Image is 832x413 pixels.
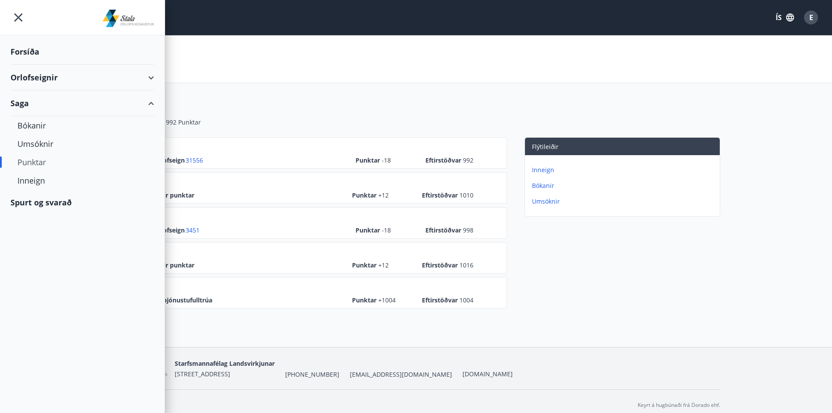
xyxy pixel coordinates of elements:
span: Eftirstöðvar [422,296,473,305]
span: [EMAIL_ADDRESS][DOMAIN_NAME] [350,370,452,379]
div: Orlofseignir [10,65,154,90]
span: -18 [382,226,391,234]
button: E [801,7,822,28]
span: Eftirstöðvar [422,261,473,270]
div: Spurt og svarað [10,190,154,215]
span: Starfsmannafélag Landsvirkjunar [175,359,275,368]
p: Keyrt á hugbúnaði frá Dorado ehf. [638,401,720,409]
span: Eftirstöðvar [422,191,473,200]
span: Uppreiknaðir punktar [128,191,194,200]
span: 31556 [186,156,203,165]
span: 992 [463,156,473,164]
div: Punktar [17,153,147,171]
span: Punktar [352,296,396,305]
button: menu [10,10,26,25]
span: Punktar [356,156,399,165]
p: Inneign [532,166,716,174]
span: Uppreiknaðir punktar [128,261,194,270]
div: Bókanir [17,116,147,135]
div: Saga [10,90,154,116]
span: 992 Punktar [166,118,201,127]
span: +12 [378,191,389,199]
span: Punktar [352,261,396,270]
span: Eftirstöðvar [425,156,473,165]
span: [PHONE_NUMBER] [285,370,339,379]
span: E [809,13,813,22]
div: Forsíða [10,39,154,65]
span: 1004 [459,296,473,304]
span: 998 [463,226,473,234]
a: [DOMAIN_NAME] [463,370,513,378]
span: Eftirstöðvar [425,226,473,235]
p: Bókanir [532,181,716,190]
span: [STREET_ADDRESS] [175,370,230,378]
p: Umsóknir [532,197,716,206]
span: -18 [382,156,391,164]
span: Uppfært af þjónustufulltrúa [128,296,212,305]
span: Punktar [356,226,399,235]
span: Flýtileiðir [532,142,559,151]
span: 1010 [459,191,473,199]
span: +12 [378,261,389,269]
span: 1016 [459,261,473,269]
div: Inneign [17,171,147,190]
span: Punktar [352,191,396,200]
img: union_logo [103,10,155,27]
span: 3451 [186,226,200,235]
span: +1004 [378,296,396,304]
button: ÍS [771,10,799,25]
div: Umsóknir [17,135,147,153]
